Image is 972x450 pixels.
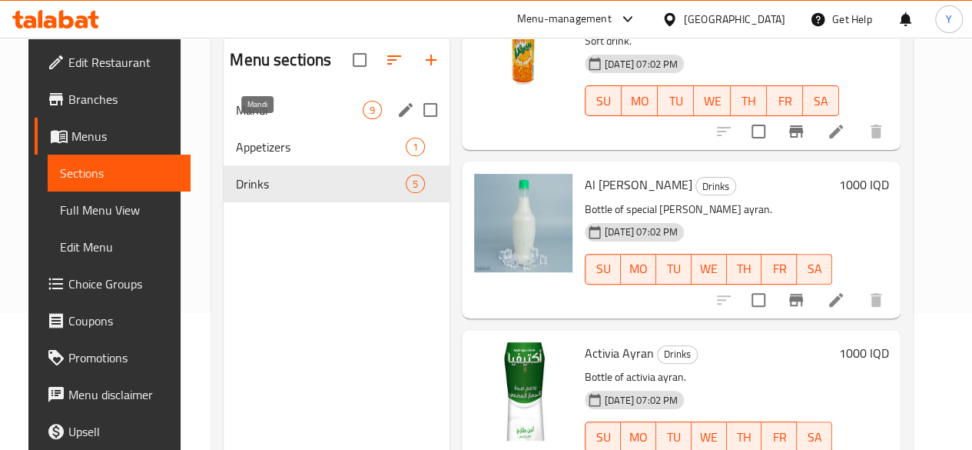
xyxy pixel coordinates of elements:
button: SA [803,85,839,116]
nav: Menu sections [224,85,450,208]
a: Edit menu item [827,291,845,309]
span: Edit Menu [60,238,178,256]
button: delete [858,282,894,318]
span: SU [592,426,615,448]
div: Drinks [695,177,736,195]
span: TH [733,258,756,280]
button: Add section [413,42,450,78]
span: Edit Restaurant [68,53,178,72]
span: Sort sections [376,42,413,78]
button: SU [585,85,622,116]
span: Full Menu View [60,201,178,219]
span: SU [592,90,615,112]
h6: 1000 IQD [838,174,888,195]
div: items [363,101,382,119]
span: Drinks [696,178,735,195]
button: edit [394,98,417,122]
span: SA [803,258,826,280]
span: Upsell [68,422,178,441]
p: Soft drink. [585,32,839,51]
span: Activia Ayran [585,342,654,365]
span: Select to update [742,115,775,148]
h6: 1000 IQD [838,342,888,364]
button: TU [658,85,694,116]
span: MO [627,426,650,448]
button: TU [656,254,692,285]
span: Select all sections [343,44,376,76]
button: SU [585,254,621,285]
button: WE [694,85,730,116]
button: WE [692,254,727,285]
a: Upsell [35,413,191,450]
span: Mandi [236,101,363,119]
button: Branch-specific-item [778,282,814,318]
span: Al [PERSON_NAME] [585,173,692,196]
button: MO [622,85,658,116]
img: Activia Ayran [474,342,572,441]
span: FR [768,426,791,448]
button: delete [858,113,894,150]
span: [DATE] 07:02 PM [599,393,684,408]
div: Menu-management [517,10,612,28]
div: Drinks [657,345,698,364]
button: Branch-specific-item [778,113,814,150]
span: Drinks [658,345,697,363]
a: Promotions [35,339,191,376]
span: Appetizers [236,138,406,156]
a: Sections [48,155,191,192]
a: Choice Groups [35,265,191,302]
span: TU [662,258,685,280]
span: TH [733,426,756,448]
span: Promotions [68,348,178,367]
button: TH [731,85,767,116]
span: FR [768,258,791,280]
img: Al Houthi Ayran [474,174,572,272]
span: 1 [406,140,424,155]
div: [GEOGRAPHIC_DATA] [684,11,785,28]
a: Full Menu View [48,192,191,228]
a: Menu disclaimer [35,376,191,413]
span: Choice Groups [68,275,178,293]
span: Menus [71,127,178,145]
a: Coupons [35,302,191,339]
span: Y [946,11,952,28]
span: WE [700,90,724,112]
img: Miranda Orange [474,6,572,105]
div: Mandi9edit [224,92,450,128]
span: Menu disclaimer [68,385,178,404]
span: 5 [406,177,424,192]
span: 9 [363,103,381,118]
span: Sections [60,164,178,182]
span: MO [627,258,650,280]
span: Drinks [236,175,406,193]
span: SU [592,258,615,280]
span: SA [809,90,833,112]
span: WE [698,426,721,448]
a: Edit menu item [827,122,845,141]
a: Menus [35,118,191,155]
a: Edit Restaurant [35,44,191,81]
span: [DATE] 07:02 PM [599,57,684,72]
span: Select to update [742,284,775,316]
span: MO [628,90,652,112]
span: Coupons [68,312,178,330]
span: TH [737,90,761,112]
a: Edit Menu [48,228,191,265]
p: Bottle of special [PERSON_NAME] ayran. [585,200,832,219]
button: TH [727,254,762,285]
button: SA [797,254,832,285]
a: Branches [35,81,191,118]
p: Bottle of activia ayran. [585,368,832,387]
span: SA [803,426,826,448]
button: FR [761,254,797,285]
span: [DATE] 07:02 PM [599,225,684,239]
div: items [406,138,425,156]
span: TU [662,426,685,448]
div: Drinks5 [224,165,450,202]
h2: Menu sections [230,48,331,72]
button: FR [767,85,803,116]
div: Appetizers1 [224,128,450,165]
span: FR [773,90,797,112]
